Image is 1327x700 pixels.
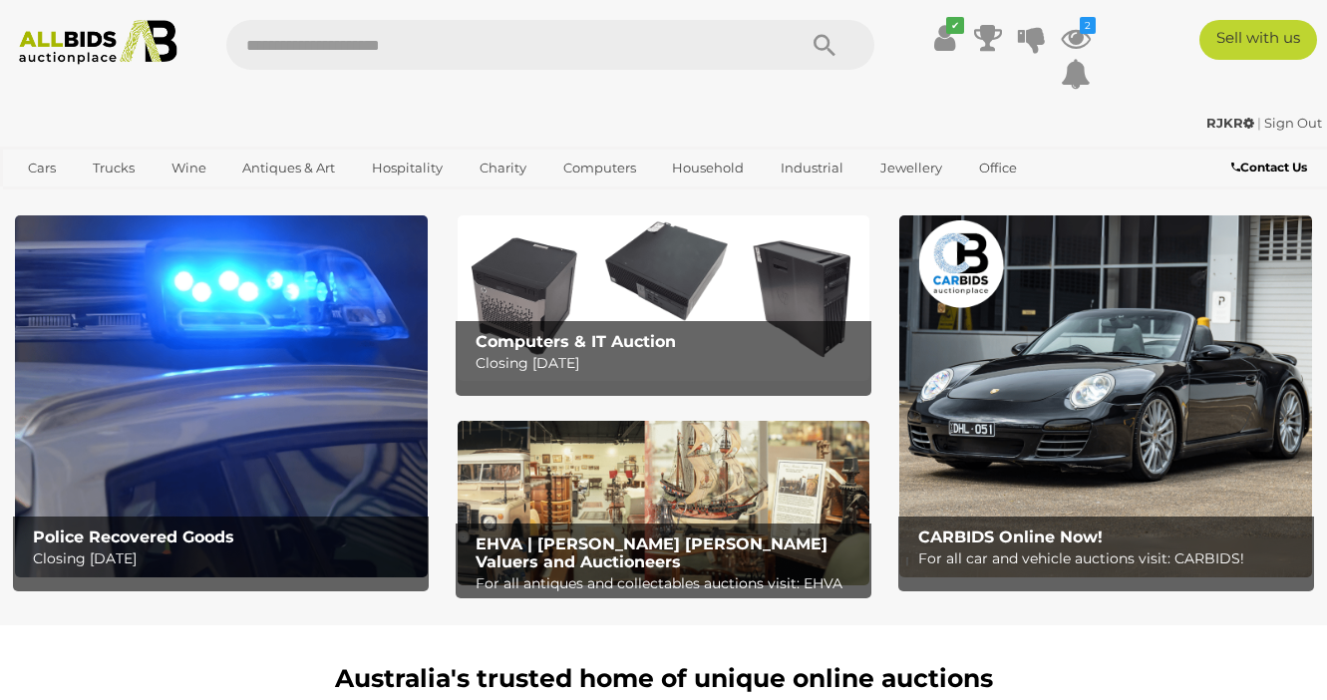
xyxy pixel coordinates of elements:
[15,184,82,217] a: Sports
[476,351,861,376] p: Closing [DATE]
[899,215,1312,576] img: CARBIDS Online Now!
[918,546,1304,571] p: For all car and vehicle auctions visit: CARBIDS!
[15,215,428,576] img: Police Recovered Goods
[1257,115,1261,131] span: |
[15,215,428,576] a: Police Recovered Goods Police Recovered Goods Closing [DATE]
[1061,20,1091,56] a: 2
[867,152,955,184] a: Jewellery
[458,215,870,380] img: Computers & IT Auction
[476,332,676,351] b: Computers & IT Auction
[899,215,1312,576] a: CARBIDS Online Now! CARBIDS Online Now! For all car and vehicle auctions visit: CARBIDS!
[768,152,856,184] a: Industrial
[359,152,456,184] a: Hospitality
[33,527,234,546] b: Police Recovered Goods
[476,534,828,571] b: EHVA | [PERSON_NAME] [PERSON_NAME] Valuers and Auctioneers
[458,421,870,586] img: EHVA | Evans Hastings Valuers and Auctioneers
[1264,115,1322,131] a: Sign Out
[1080,17,1096,34] i: 2
[80,152,148,184] a: Trucks
[918,527,1103,546] b: CARBIDS Online Now!
[93,184,260,217] a: [GEOGRAPHIC_DATA]
[458,421,870,586] a: EHVA | Evans Hastings Valuers and Auctioneers EHVA | [PERSON_NAME] [PERSON_NAME] Valuers and Auct...
[15,152,69,184] a: Cars
[10,20,186,65] img: Allbids.com.au
[659,152,757,184] a: Household
[1206,115,1254,131] strong: RJKR
[467,152,539,184] a: Charity
[946,17,964,34] i: ✔
[966,152,1030,184] a: Office
[1231,157,1312,178] a: Contact Us
[1231,160,1307,175] b: Contact Us
[229,152,348,184] a: Antiques & Art
[159,152,219,184] a: Wine
[25,665,1302,693] h1: Australia's trusted home of unique online auctions
[1199,20,1317,60] a: Sell with us
[458,215,870,380] a: Computers & IT Auction Computers & IT Auction Closing [DATE]
[929,20,959,56] a: ✔
[775,20,874,70] button: Search
[33,546,419,571] p: Closing [DATE]
[1206,115,1257,131] a: RJKR
[476,571,861,596] p: For all antiques and collectables auctions visit: EHVA
[550,152,649,184] a: Computers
